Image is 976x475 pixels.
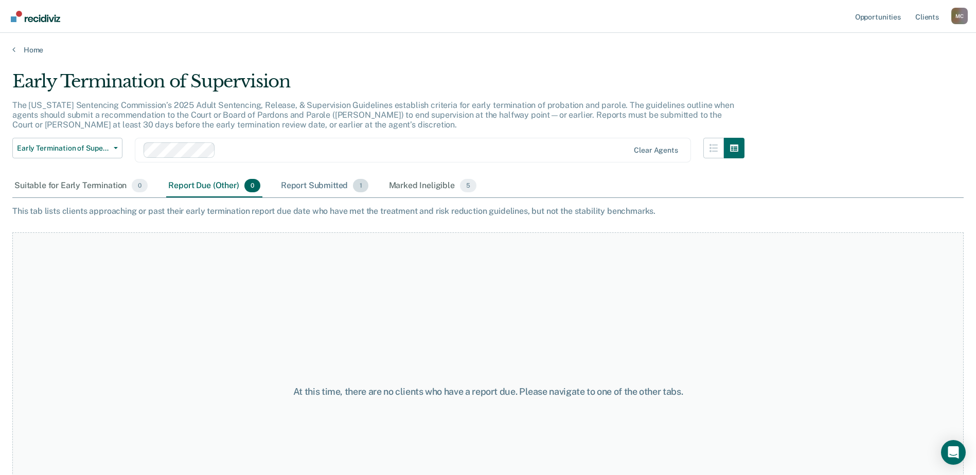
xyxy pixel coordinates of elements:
[12,175,150,197] div: Suitable for Early Termination0
[17,144,110,153] span: Early Termination of Supervision
[12,138,122,158] button: Early Termination of Supervision
[634,146,678,155] div: Clear agents
[951,8,968,24] button: Profile dropdown button
[12,206,964,216] div: This tab lists clients approaching or past their early termination report due date who have met t...
[11,11,60,22] img: Recidiviz
[12,100,734,130] p: The [US_STATE] Sentencing Commission’s 2025 Adult Sentencing, Release, & Supervision Guidelines e...
[12,71,744,100] div: Early Termination of Supervision
[132,179,148,192] span: 0
[166,175,262,197] div: Report Due (Other)0
[279,175,370,197] div: Report Submitted1
[12,45,964,54] a: Home
[460,179,476,192] span: 5
[251,386,726,397] div: At this time, there are no clients who have a report due. Please navigate to one of the other tabs.
[353,179,368,192] span: 1
[941,440,966,465] div: Open Intercom Messenger
[387,175,479,197] div: Marked Ineligible5
[244,179,260,192] span: 0
[951,8,968,24] div: M C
